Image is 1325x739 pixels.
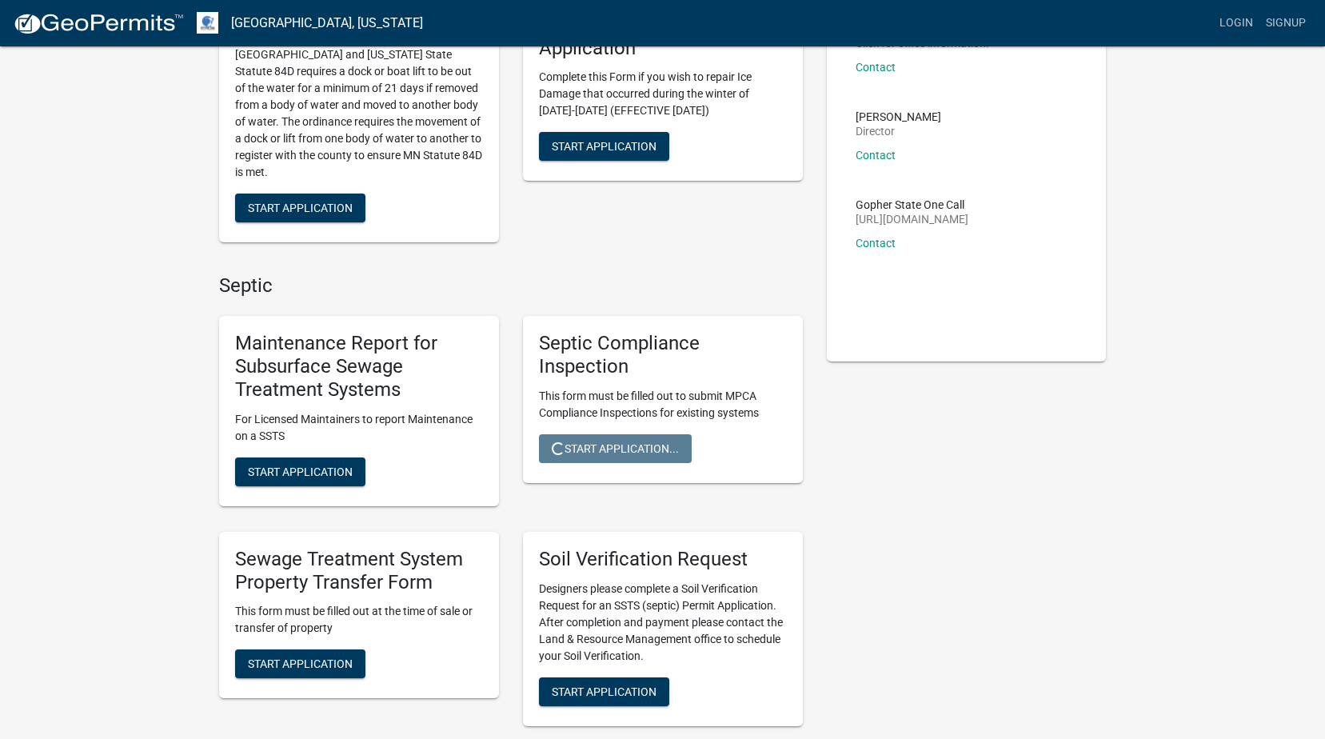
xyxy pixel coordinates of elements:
span: Start Application [552,685,657,697]
button: Start Application [235,457,365,486]
h5: Maintenance Report for Subsurface Sewage Treatment Systems [235,332,483,401]
p: Director [856,126,941,137]
p: Complete this Form if you wish to repair Ice Damage that occurred during the winter of [DATE]-[DA... [539,69,787,119]
h5: Soil Verification Request [539,548,787,571]
h5: Sewage Treatment System Property Transfer Form [235,548,483,594]
a: Contact [856,149,896,162]
p: For Licensed Maintainers to report Maintenance on a SSTS [235,411,483,445]
p: This form must be filled out at the time of sale or transfer of property [235,603,483,637]
button: Start Application... [539,434,692,463]
span: Start Application [248,201,353,214]
p: Designers please complete a Soil Verification Request for an SSTS (septic) Permit Application. Af... [539,581,787,665]
p: [URL][DOMAIN_NAME] [856,214,968,225]
p: [PERSON_NAME] [856,111,941,122]
h5: Septic Compliance Inspection [539,332,787,378]
span: Start Application [552,140,657,153]
a: [GEOGRAPHIC_DATA], [US_STATE] [231,10,423,37]
a: Login [1213,8,1259,38]
a: Signup [1259,8,1312,38]
p: This form must be filled out to submit MPCA Compliance Inspections for existing systems [539,388,787,421]
span: Start Application... [552,441,679,454]
img: Otter Tail County, Minnesota [197,12,218,34]
button: Start Application [235,649,365,678]
p: Gopher State One Call [856,199,968,210]
span: Start Application [248,657,353,670]
p: [GEOGRAPHIC_DATA] and [US_STATE] State Statute 84D requires a dock or boat lift to be out of the ... [235,46,483,181]
a: Contact [856,237,896,250]
button: Start Application [235,194,365,222]
button: Start Application [539,677,669,706]
a: Contact [856,61,896,74]
span: Start Application [248,465,353,477]
button: Start Application [539,132,669,161]
h4: Septic [219,274,803,298]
